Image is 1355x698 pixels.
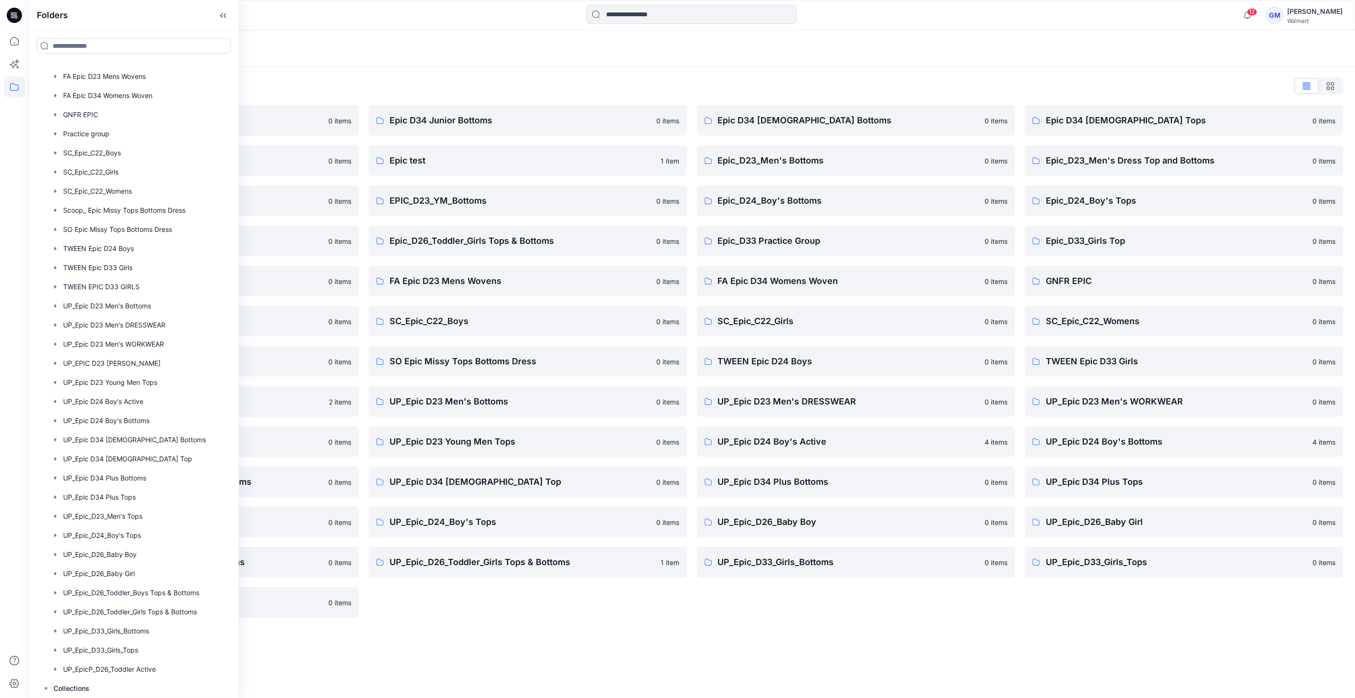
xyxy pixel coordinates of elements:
p: SC_Epic_C22_Girls [718,315,979,328]
a: Epic_D24_Boy's Bottoms0 items [697,185,1016,216]
a: Epic_D33_Girls Top0 items [1025,226,1344,256]
p: 0 items [1313,116,1336,126]
p: UP_Epic D24 Boy's Active [718,435,979,448]
p: 0 items [657,397,680,407]
p: UP_Epic D34 Plus Bottoms [718,475,979,489]
a: Epic_D23_Men's Bottoms0 items [697,145,1016,176]
a: UP_Epic D23 Men's DRESSWEAR0 items [697,386,1016,417]
p: 1 item [661,156,680,166]
p: Epic test [390,154,655,167]
p: UP_Epic D23 Men's Bottoms [390,395,651,408]
a: UP_Epic_D26_Baby Boy0 items [697,507,1016,537]
div: GM [1267,7,1284,24]
p: 0 items [328,357,351,367]
p: Epic_D24_Boy's Tops [1046,194,1307,207]
p: 0 items [657,276,680,286]
a: UP_Epic D34 Plus Bottoms0 items [697,467,1016,497]
a: UP_Epic_D26_Toddler_Girls Tops & Bottoms1 item [369,547,687,578]
p: Epic_D24_Boy's Bottoms [718,194,979,207]
p: 0 items [657,477,680,487]
p: 0 items [1313,156,1336,166]
p: 0 items [985,196,1008,206]
div: Walmart [1288,17,1343,24]
p: Epic D34 [DEMOGRAPHIC_DATA] Bottoms [718,114,979,127]
p: 0 items [1313,557,1336,567]
p: 0 items [657,517,680,527]
p: 0 items [657,116,680,126]
div: [PERSON_NAME] [1288,6,1343,17]
p: 0 items [985,557,1008,567]
p: 0 items [657,437,680,447]
p: 0 items [328,517,351,527]
a: Epic D34 Junior Bottoms0 items [369,105,687,136]
p: FA Epic D34 Womens Woven [718,274,979,288]
p: Epic_D23_Men's Bottoms [718,154,979,167]
p: Epic_D26_Toddler_Girls Tops & Bottoms [390,234,651,248]
a: SC_Epic_C22_Boys0 items [369,306,687,337]
span: 12 [1247,8,1257,16]
p: 0 items [1313,397,1336,407]
p: 0 items [985,276,1008,286]
p: 0 items [328,437,351,447]
p: Epic D34 Junior Bottoms [390,114,651,127]
p: UP_Epic_D33_Girls_Tops [1046,556,1307,569]
p: 0 items [657,357,680,367]
p: 0 items [985,316,1008,327]
a: SC_Epic_C22_Girls0 items [697,306,1016,337]
p: Epic_D23_Men's Dress Top and Bottoms [1046,154,1307,167]
a: UP_Epic_D24_Boy's Tops0 items [369,507,687,537]
p: 0 items [985,156,1008,166]
p: 0 items [985,357,1008,367]
p: TWEEN Epic D33 Girls [1046,355,1307,368]
p: UP_Epic D34 Plus Tops [1046,475,1307,489]
a: UP_Epic D24 Boy's Bottoms4 items [1025,426,1344,457]
p: 1 item [661,557,680,567]
p: 0 items [985,517,1008,527]
p: UP_Epic_D24_Boy's Tops [390,515,651,529]
p: 4 items [985,437,1008,447]
p: 0 items [1313,236,1336,246]
a: TWEEN Epic D24 Boys0 items [697,346,1016,377]
a: UP_Epic_D33_Girls_Tops0 items [1025,547,1344,578]
p: 0 items [328,196,351,206]
a: Epic_D26_Toddler_Girls Tops & Bottoms0 items [369,226,687,256]
p: GNFR EPIC [1046,274,1307,288]
p: 4 items [1313,437,1336,447]
p: 0 items [985,397,1008,407]
a: UP_Epic_D26_Baby Girl0 items [1025,507,1344,537]
p: 0 items [657,196,680,206]
p: 0 items [1313,357,1336,367]
p: UP_Epic_D33_Girls_Bottoms [718,556,979,569]
p: UP_Epic D23 Men's WORKWEAR [1046,395,1307,408]
a: UP_Epic D23 Men's WORKWEAR0 items [1025,386,1344,417]
p: 2 items [329,397,351,407]
p: 0 items [328,477,351,487]
a: GNFR EPIC0 items [1025,266,1344,296]
a: Epic test1 item [369,145,687,176]
a: Epic_D24_Boy's Tops0 items [1025,185,1344,216]
p: Epic D34 [DEMOGRAPHIC_DATA] Tops [1046,114,1307,127]
a: UP_Epic D23 Men's Bottoms0 items [369,386,687,417]
p: UP_Epic D34 [DEMOGRAPHIC_DATA] Top [390,475,651,489]
p: 0 items [985,477,1008,487]
a: Epic_D33 Practice Group0 items [697,226,1016,256]
a: Epic_D23_Men's Dress Top and Bottoms0 items [1025,145,1344,176]
p: 0 items [1313,477,1336,487]
p: 0 items [1313,196,1336,206]
a: SC_Epic_C22_Womens0 items [1025,306,1344,337]
p: 0 items [657,236,680,246]
p: SC_Epic_C22_Womens [1046,315,1307,328]
p: 0 items [328,116,351,126]
a: UP_Epic D34 Plus Tops0 items [1025,467,1344,497]
p: 0 items [1313,517,1336,527]
p: 0 items [985,236,1008,246]
a: UP_Epic D34 [DEMOGRAPHIC_DATA] Top0 items [369,467,687,497]
p: 0 items [328,598,351,608]
p: UP_Epic_D26_Baby Girl [1046,515,1307,529]
a: Epic D34 [DEMOGRAPHIC_DATA] Tops0 items [1025,105,1344,136]
p: EPIC_D23_YM_Bottoms [390,194,651,207]
p: UP_Epic D23 Young Men Tops [390,435,651,448]
p: FA Epic D23 Mens Wovens [390,274,651,288]
a: TWEEN Epic D33 Girls0 items [1025,346,1344,377]
a: FA Epic D23 Mens Wovens0 items [369,266,687,296]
